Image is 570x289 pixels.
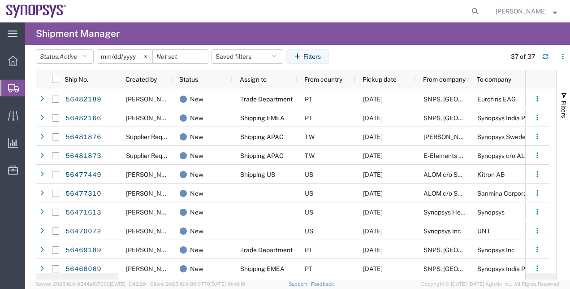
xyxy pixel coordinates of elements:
[363,246,383,254] span: 08/13/2025
[65,262,102,276] a: 56468069
[477,152,535,159] span: Synopsys c/o ALOM
[305,228,313,235] span: US
[363,76,397,83] span: Pickup date
[304,76,342,83] span: From country
[190,127,203,146] span: New
[126,209,177,216] span: Minh Pham
[423,133,539,140] span: Tong Lay Doo Industrial Co., Ltd
[477,265,545,272] span: Synopsys India PVT Ltd.
[423,171,487,178] span: ALOM c/o SYNOPSYS
[110,281,146,287] span: [DATE] 10:42:29
[190,259,203,278] span: New
[190,203,203,222] span: New
[125,76,157,83] span: Created by
[240,133,284,140] span: Shipping APAC
[65,92,102,107] a: 56482189
[305,190,313,197] span: US
[305,265,312,272] span: PT
[363,96,383,103] span: 08/13/2025
[423,190,487,197] span: ALOM c/o SYNOPSYS
[289,281,311,287] a: Support
[126,228,177,235] span: Hoc Nguyen
[190,90,203,109] span: New
[240,265,285,272] span: Shipping EMEA
[6,4,66,18] img: logo
[36,281,146,287] span: Server: 2025.16.0-9544af67660
[126,246,177,254] span: Diogo Tomas
[65,243,102,258] a: 56469189
[511,52,535,61] div: 37 of 37
[477,171,505,178] span: Kitron AB
[65,130,102,144] a: 56481876
[190,241,203,259] span: New
[363,114,383,122] span: 08/13/2025
[305,171,313,178] span: US
[477,209,505,216] span: Synopsys
[305,246,312,254] span: PT
[363,152,383,159] span: 08/13/2025
[363,265,383,272] span: 08/12/2025
[126,133,175,140] span: Supplier Request
[65,149,102,163] a: 56481873
[126,171,177,178] span: Jerry Domalanta
[65,168,102,182] a: 56477449
[363,228,383,235] span: 08/12/2025
[560,101,567,118] span: Filters
[305,152,315,159] span: TW
[423,76,466,83] span: From company
[477,228,490,235] span: UNT
[477,246,515,254] span: Synopsys Inc
[210,281,245,287] span: [DATE] 10:40:19
[36,49,94,64] button: Status:Active
[423,152,515,159] span: E-Elements Technology Co., Ltd
[495,6,557,17] button: [PERSON_NAME]
[240,152,284,159] span: Shipping APAC
[305,133,315,140] span: TW
[190,184,203,203] span: New
[65,187,102,201] a: 56477310
[190,165,203,184] span: New
[423,228,461,235] span: Synopsys Inc
[65,111,102,126] a: 56482166
[240,96,293,103] span: Trade Department
[496,6,547,16] span: Rachelle Varela
[286,49,329,64] button: Filters
[363,133,383,140] span: 08/15/2025
[240,246,293,254] span: Trade Department
[126,114,177,122] span: Diogo Tomas
[97,50,152,63] input: Not set
[363,190,383,197] span: 08/15/2025
[240,171,275,178] span: Shipping US
[153,50,208,63] input: Not set
[311,281,334,287] a: Feedback
[477,96,516,103] span: Eurofins EAG
[477,190,538,197] span: Sanmina Corporation
[190,146,203,165] span: New
[240,114,285,122] span: Shipping EMEA
[126,152,175,159] span: Supplier Request
[240,76,267,83] span: Assign to
[305,209,313,216] span: US
[305,114,312,122] span: PT
[477,133,539,140] span: Synopsys Sweden AB
[212,49,283,64] button: Saved filters
[477,76,511,83] span: To company
[421,280,559,288] span: Copyright © [DATE]-[DATE] Agistix Inc., All Rights Reserved
[423,246,555,254] span: SNPS, Portugal Unipessoal, Lda.
[363,171,383,178] span: 08/14/2025
[305,96,312,103] span: PT
[150,281,245,287] span: Client: 2025.16.0-8fc0770
[126,190,177,197] span: Jerry Domalanta
[423,114,555,122] span: SNPS, Portugal Unipessoal, Lda.
[477,114,545,122] span: Synopsys India PVT Ltd.
[423,96,555,103] span: SNPS, Portugal Unipessoal, Lda.
[363,209,383,216] span: 08/12/2025
[65,206,102,220] a: 56471613
[60,53,78,60] span: Active
[36,22,120,45] h4: Shipment Manager
[423,265,555,272] span: SNPS, Portugal Unipessoal, Lda.
[190,109,203,127] span: New
[65,76,88,83] span: Ship No.
[190,222,203,241] span: New
[126,96,177,103] span: Diogo Tomas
